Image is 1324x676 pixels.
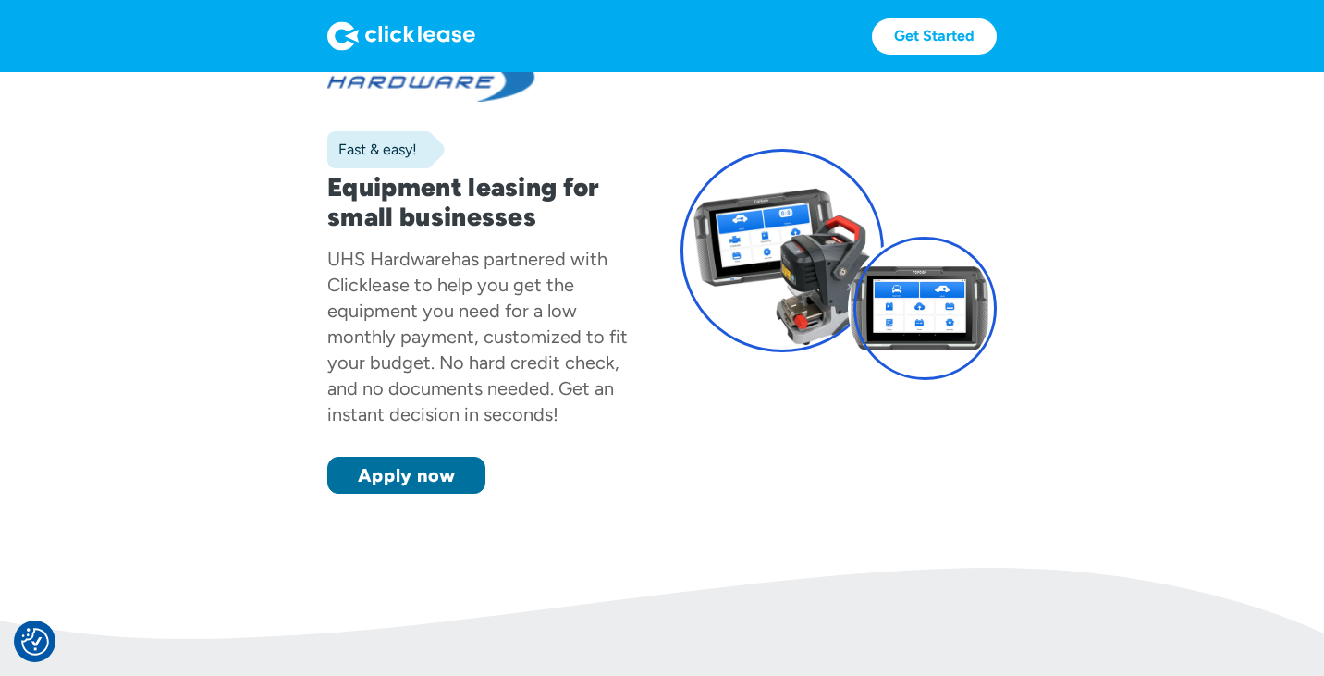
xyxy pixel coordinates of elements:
[21,628,49,656] button: Consent Preferences
[327,248,451,270] div: UHS Hardware
[327,172,644,231] h1: Equipment leasing for small businesses
[327,248,628,425] div: has partnered with Clicklease to help you get the equipment you need for a low monthly payment, c...
[872,18,997,55] a: Get Started
[327,141,417,159] div: Fast & easy!
[327,21,475,51] img: Logo
[327,457,485,494] a: Apply now
[21,628,49,656] img: Revisit consent button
